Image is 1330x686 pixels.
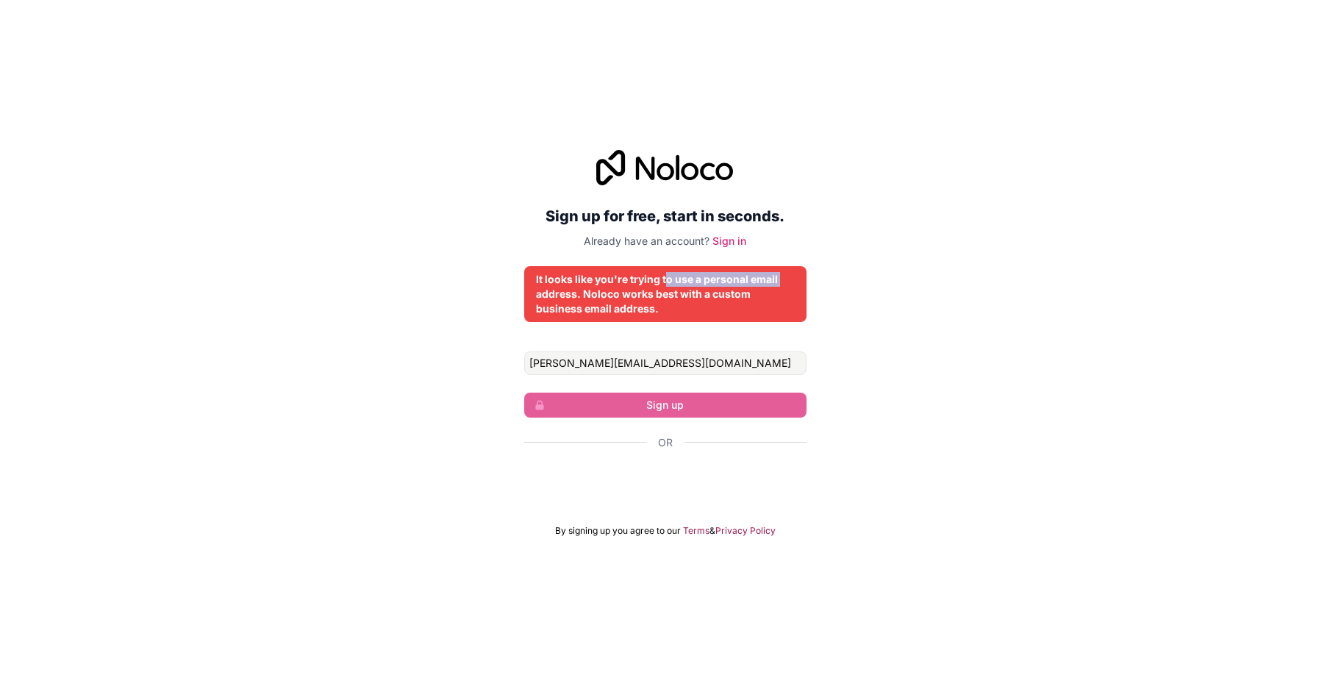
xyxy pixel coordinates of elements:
[709,525,715,537] span: &
[517,466,814,499] iframe: Sign in with Google Button
[683,525,709,537] a: Terms
[584,235,709,247] span: Already have an account?
[555,525,681,537] span: By signing up you agree to our
[524,351,807,375] input: Email address
[712,235,746,247] a: Sign in
[715,525,776,537] a: Privacy Policy
[524,393,807,418] button: Sign up
[524,466,807,499] div: Sign in with Google. Opens in new tab
[658,435,673,450] span: Or
[536,272,795,316] div: It looks like you're trying to use a personal email address. Noloco works best with a custom busi...
[524,203,807,229] h2: Sign up for free, start in seconds.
